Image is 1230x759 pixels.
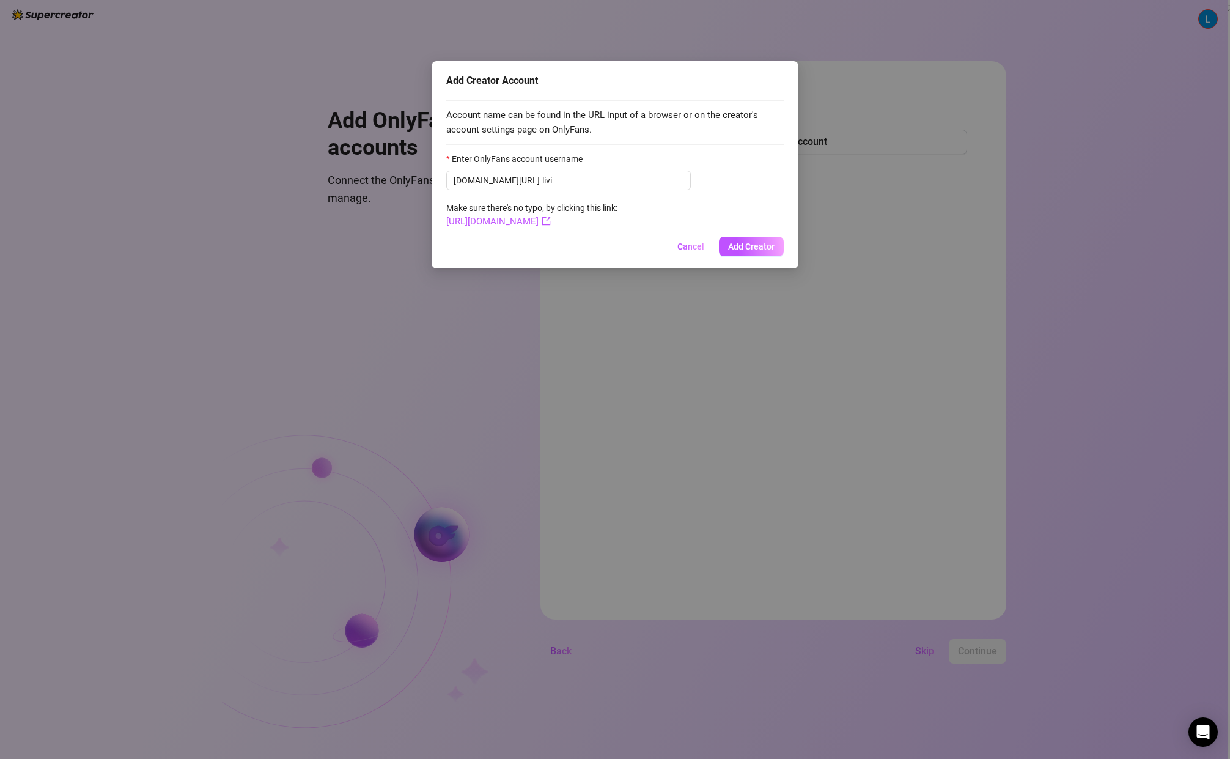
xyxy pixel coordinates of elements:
button: Cancel [668,237,714,256]
label: Enter OnlyFans account username [446,152,591,166]
div: Open Intercom Messenger [1188,717,1218,747]
a: [URL][DOMAIN_NAME]export [446,216,551,227]
input: Enter OnlyFans account username [542,174,683,187]
span: export [542,217,551,226]
span: Cancel [677,242,704,251]
span: Account name can be found in the URL input of a browser or on the creator's account settings page... [446,108,784,137]
span: Make sure there's no typo, by clicking this link: [446,203,617,226]
span: [DOMAIN_NAME][URL] [454,174,540,187]
div: Add Creator Account [446,73,784,88]
button: Add Creator [719,237,784,256]
span: Add Creator [728,242,775,251]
